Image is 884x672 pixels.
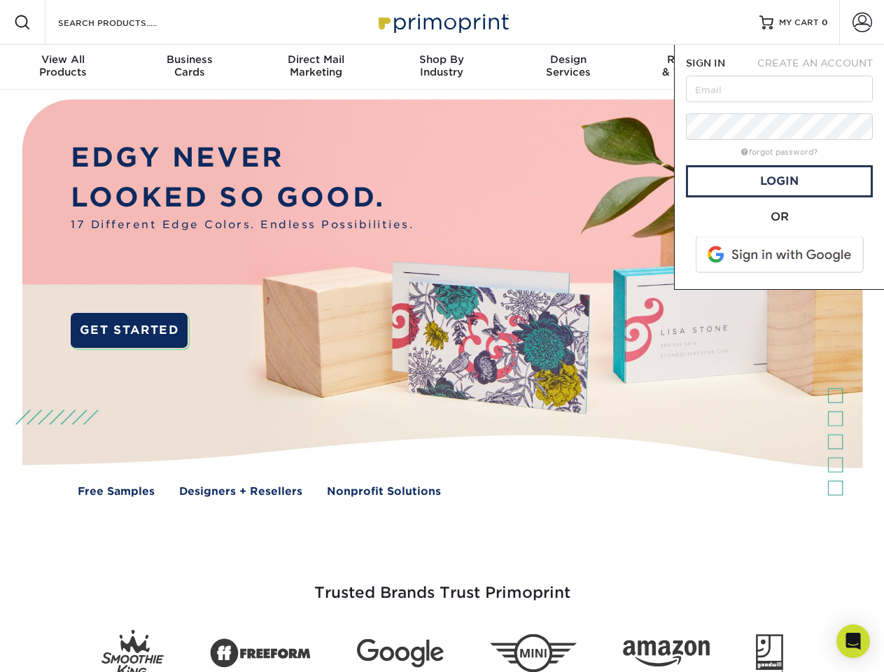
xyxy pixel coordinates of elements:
span: 17 Different Edge Colors. Endless Possibilities. [71,217,414,233]
span: SIGN IN [686,57,725,69]
span: Shop By [379,53,505,66]
span: Direct Mail [253,53,379,66]
input: SEARCH PRODUCTS..... [57,14,193,31]
a: Shop ByIndustry [379,45,505,90]
a: forgot password? [741,148,818,157]
div: Marketing [253,53,379,78]
div: Industry [379,53,505,78]
img: Google [357,639,444,668]
a: Resources& Templates [631,45,757,90]
a: BusinessCards [126,45,252,90]
a: Designers + Resellers [179,484,302,500]
div: Cards [126,53,252,78]
a: Free Samples [78,484,155,500]
h3: Trusted Brands Trust Primoprint [33,550,852,619]
div: Services [505,53,631,78]
a: Nonprofit Solutions [327,484,441,500]
span: 0 [822,17,828,27]
div: Open Intercom Messenger [836,624,870,658]
p: LOOKED SO GOOD. [71,178,414,218]
div: OR [686,209,873,225]
a: GET STARTED [71,313,188,348]
img: Amazon [623,640,710,667]
a: DesignServices [505,45,631,90]
iframe: Google Customer Reviews [3,629,119,667]
span: Business [126,53,252,66]
span: Resources [631,53,757,66]
span: Design [505,53,631,66]
input: Email [686,76,873,102]
a: Direct MailMarketing [253,45,379,90]
img: Goodwill [756,634,783,672]
span: MY CART [779,17,819,29]
img: Primoprint [372,7,512,37]
div: & Templates [631,53,757,78]
p: EDGY NEVER [71,138,414,178]
a: Login [686,165,873,197]
span: CREATE AN ACCOUNT [757,57,873,69]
